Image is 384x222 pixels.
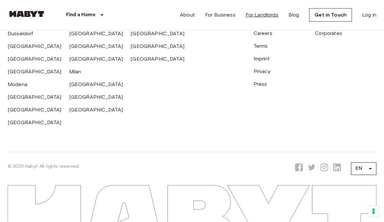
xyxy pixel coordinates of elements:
a: Imprint [254,56,270,62]
a: Dusseldorf [8,31,33,37]
a: [GEOGRAPHIC_DATA] [8,94,62,100]
a: [GEOGRAPHIC_DATA] [8,44,62,50]
a: Log in [362,11,376,19]
a: [GEOGRAPHIC_DATA] [69,94,123,100]
a: [GEOGRAPHIC_DATA] [8,69,62,75]
a: [GEOGRAPHIC_DATA] [130,44,184,50]
a: [GEOGRAPHIC_DATA] [130,56,184,62]
a: Press [254,81,267,87]
button: Your consent preferences for tracking technologies [368,206,379,217]
a: Milan [69,69,81,75]
a: [GEOGRAPHIC_DATA] [69,31,123,37]
a: About [180,11,195,19]
span: © 2025 Habyt. All rights reserved. [8,164,80,169]
a: Get in Touch [309,9,352,22]
a: [GEOGRAPHIC_DATA] [69,107,123,113]
a: Privacy [254,69,270,75]
a: Corporates [315,30,342,37]
a: [GEOGRAPHIC_DATA] [130,31,184,37]
a: Terms [254,43,268,49]
a: [GEOGRAPHIC_DATA] [69,56,123,62]
a: [GEOGRAPHIC_DATA] [8,107,62,113]
div: EN [351,160,376,178]
a: For Business [205,11,235,19]
a: Modena [8,82,27,88]
img: Habyt [8,11,46,17]
p: Find a Home [66,11,96,19]
a: Careers [254,30,272,37]
a: For Landlords [246,11,278,19]
a: [GEOGRAPHIC_DATA] [69,82,123,88]
a: Blog [288,11,299,19]
a: [GEOGRAPHIC_DATA] [8,56,62,62]
a: [GEOGRAPHIC_DATA] [8,120,62,126]
a: [GEOGRAPHIC_DATA] [69,44,123,50]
